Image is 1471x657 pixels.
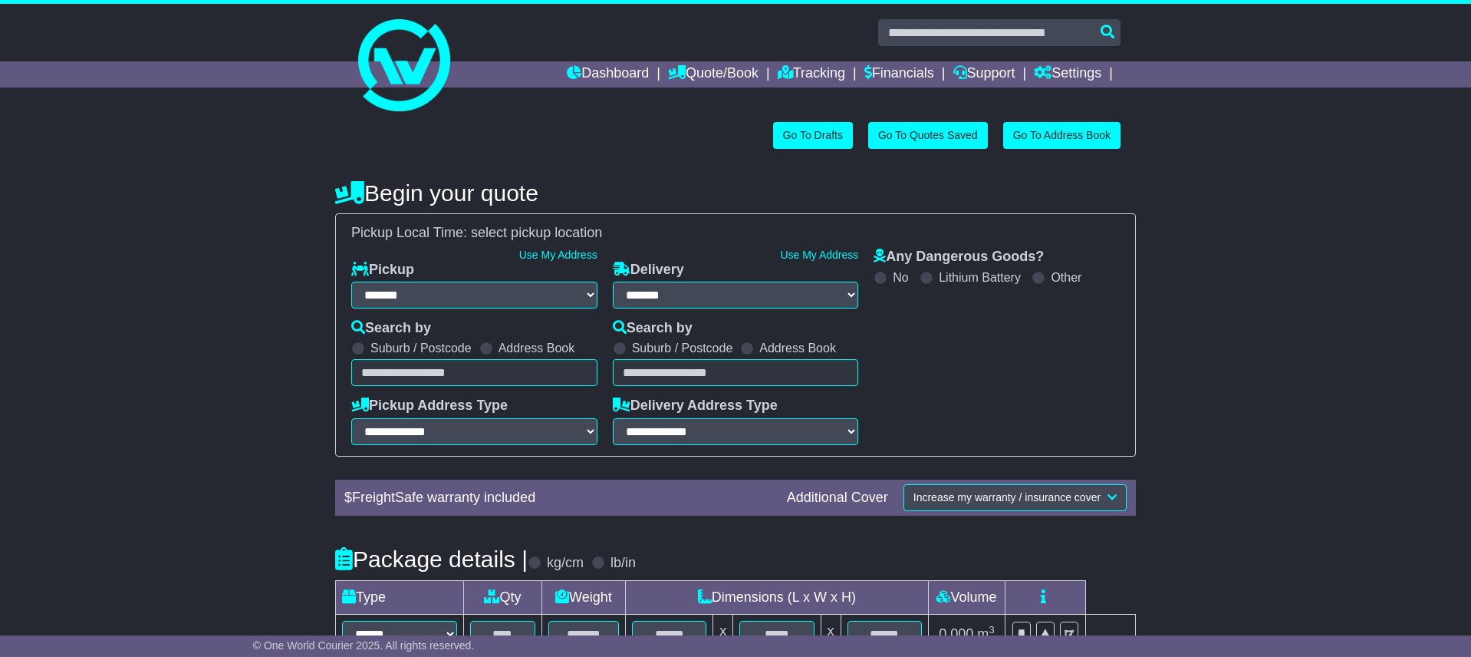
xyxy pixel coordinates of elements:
sup: 3 [989,624,995,636]
a: Support [953,61,1015,87]
a: Quote/Book [668,61,759,87]
label: Suburb / Postcode [632,341,733,355]
label: Lithium Battery [939,270,1021,285]
label: Address Book [759,341,836,355]
label: Any Dangerous Goods? [874,249,1044,266]
label: Pickup Address Type [351,398,508,414]
h4: Begin your quote [335,180,1136,206]
div: Pickup Local Time: [344,225,1127,242]
a: Settings [1034,61,1101,87]
a: Go To Address Book [1003,122,1121,149]
span: © One World Courier 2025. All rights reserved. [253,639,475,652]
h4: Package details | [335,546,528,572]
td: x [821,614,841,654]
a: Use My Address [519,249,597,261]
label: No [893,270,908,285]
button: Increase my warranty / insurance cover [903,484,1127,511]
td: Dimensions (L x W x H) [625,580,928,614]
span: m [977,626,995,642]
a: Financials [864,61,934,87]
div: Additional Cover [779,490,896,507]
label: Search by [351,320,431,337]
span: select pickup location [471,225,602,240]
td: x [713,614,733,654]
div: $ FreightSafe warranty included [337,490,779,507]
a: Go To Drafts [773,122,853,149]
span: Increase my warranty / insurance cover [913,491,1101,503]
td: Weight [541,580,625,614]
label: Search by [613,320,693,337]
td: Qty [464,580,542,614]
td: Type [336,580,464,614]
label: kg/cm [547,555,584,572]
label: Delivery Address Type [613,398,778,414]
label: Address Book [499,341,575,355]
label: Pickup [351,262,414,279]
span: 0.000 [939,626,973,642]
a: Dashboard [567,61,649,87]
a: Use My Address [780,249,858,261]
label: Delivery [613,262,684,279]
label: Suburb / Postcode [370,341,472,355]
td: Volume [928,580,1005,614]
a: Tracking [778,61,845,87]
label: lb/in [610,555,636,572]
a: Go To Quotes Saved [868,122,988,149]
label: Other [1051,270,1081,285]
